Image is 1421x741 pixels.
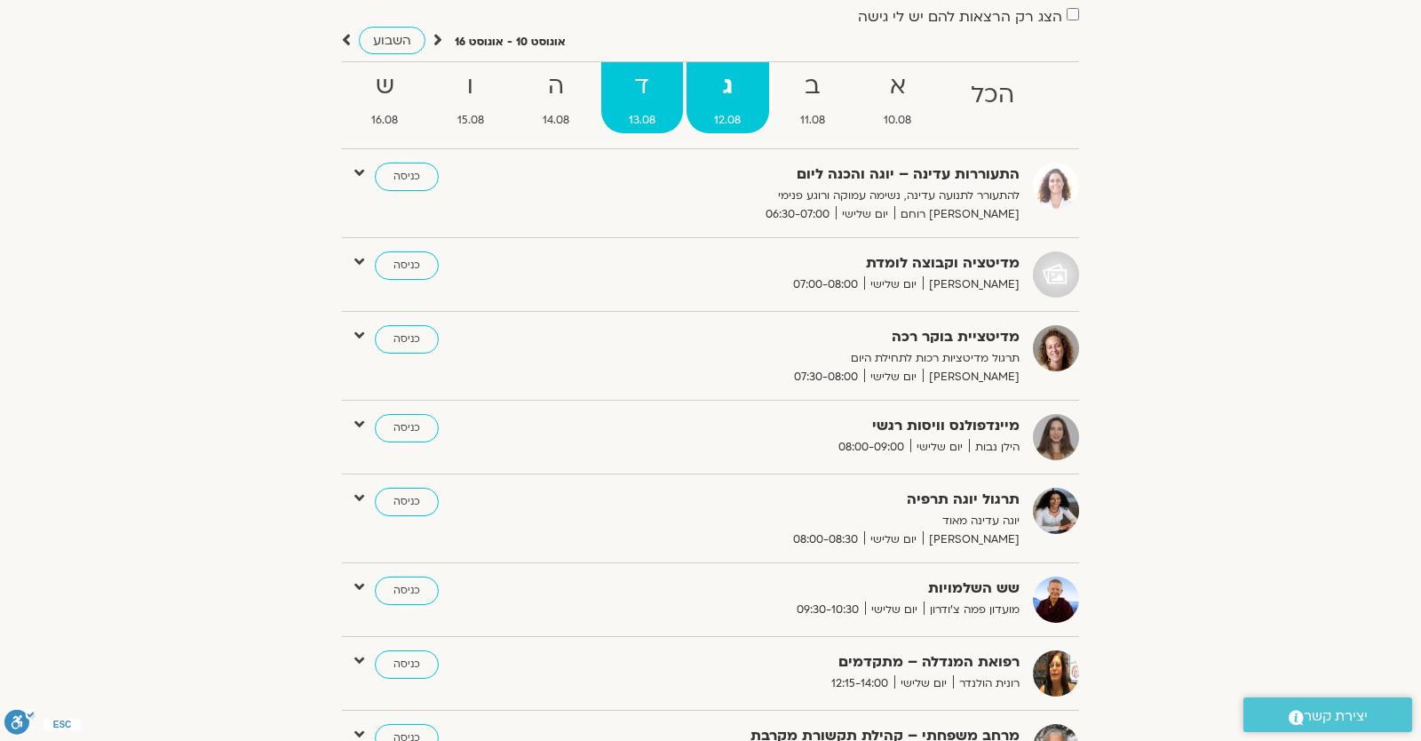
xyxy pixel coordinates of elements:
[515,62,598,133] a: ה14.08
[515,111,598,130] span: 14.08
[375,488,439,516] a: כניסה
[923,368,1020,386] span: [PERSON_NAME]
[584,488,1020,512] strong: תרגול יוגה תרפיה
[865,601,924,619] span: יום שלישי
[910,438,969,457] span: יום שלישי
[601,62,684,133] a: ד13.08
[375,251,439,280] a: כניסה
[455,33,566,52] p: אוגוסט 10 - אוגוסט 16
[584,325,1020,349] strong: מדיטציית בוקר רכה
[894,674,953,693] span: יום שלישי
[773,111,853,130] span: 11.08
[832,438,910,457] span: 08:00-09:00
[584,414,1020,438] strong: מיינדפולנס וויסות רגשי
[584,163,1020,187] strong: התעוררות עדינה – יוגה והכנה ליום
[601,111,684,130] span: 13.08
[836,205,894,224] span: יום שלישי
[1243,697,1412,732] a: יצירת קשר
[375,414,439,442] a: כניסה
[787,530,864,549] span: 08:00-08:30
[430,67,512,107] strong: ו
[943,76,1043,116] strong: הכל
[373,32,411,49] span: השבוע
[788,368,864,386] span: 07:30-08:00
[584,650,1020,674] strong: רפואת המנדלה – מתקדמים
[864,275,923,294] span: יום שלישי
[687,67,769,107] strong: ג
[430,111,512,130] span: 15.08
[856,111,940,130] span: 10.08
[344,67,426,107] strong: ש
[344,62,426,133] a: ש16.08
[375,577,439,605] a: כניסה
[856,62,940,133] a: א10.08
[787,275,864,294] span: 07:00-08:00
[359,27,425,54] a: השבוע
[584,512,1020,530] p: יוגה עדינה מאוד
[584,187,1020,205] p: להתעורר לתנועה עדינה, נשימה עמוקה ורוגע פנימי
[773,67,853,107] strong: ב
[515,67,598,107] strong: ה
[953,674,1020,693] span: רונית הולנדר
[856,67,940,107] strong: א
[344,111,426,130] span: 16.08
[584,349,1020,368] p: תרגול מדיטציות רכות לתחילת היום
[584,577,1020,601] strong: שש השלמויות
[759,205,836,224] span: 06:30-07:00
[894,205,1020,224] span: [PERSON_NAME] רוחם
[969,438,1020,457] span: הילן נבות
[375,650,439,679] a: כניסה
[773,62,853,133] a: ב11.08
[601,67,684,107] strong: ד
[924,601,1020,619] span: מועדון פמה צ'ודרון
[687,62,769,133] a: ג12.08
[943,62,1043,133] a: הכל
[858,9,1062,25] label: הצג רק הרצאות להם יש לי גישה
[375,163,439,191] a: כניסה
[430,62,512,133] a: ו15.08
[790,601,865,619] span: 09:30-10:30
[687,111,769,130] span: 12.08
[864,368,923,386] span: יום שלישי
[584,251,1020,275] strong: מדיטציה וקבוצה לומדת
[1304,705,1368,729] span: יצירת קשר
[864,530,923,549] span: יום שלישי
[923,530,1020,549] span: [PERSON_NAME]
[923,275,1020,294] span: [PERSON_NAME]
[375,325,439,354] a: כניסה
[825,674,894,693] span: 12:15-14:00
